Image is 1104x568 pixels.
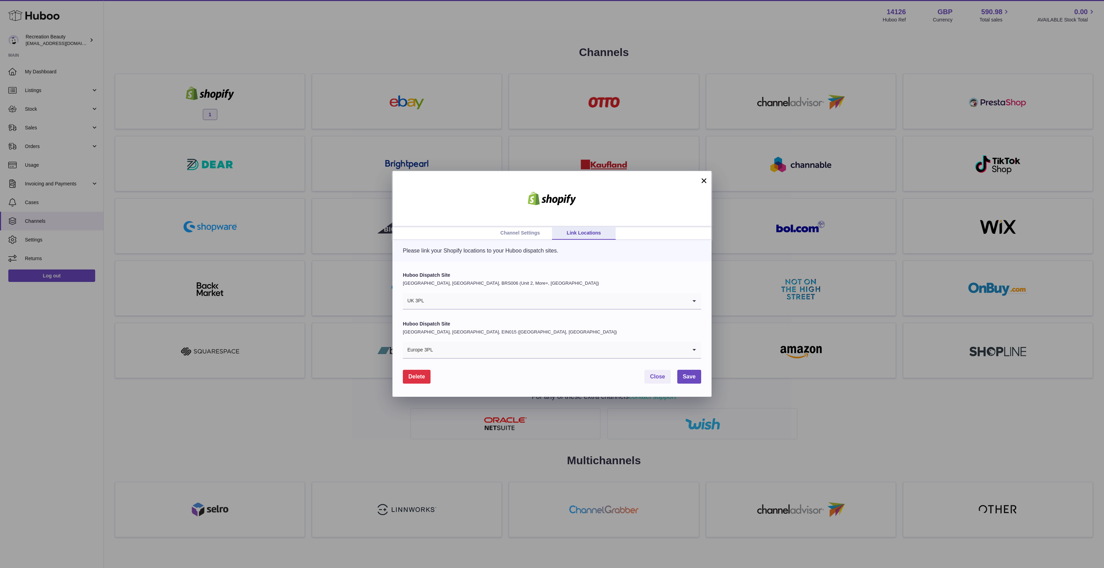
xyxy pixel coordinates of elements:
label: Huboo Dispatch Site [403,272,701,278]
a: Channel Settings [488,227,552,240]
span: Close [650,374,665,379]
input: Search for option [424,293,687,309]
a: Link Locations [552,227,616,240]
img: shopify [523,192,581,205]
span: Europe 3PL [403,342,433,358]
button: Close [644,370,671,384]
div: Search for option [403,342,701,359]
span: Save [683,374,696,379]
p: [GEOGRAPHIC_DATA], [GEOGRAPHIC_DATA], EIN015 ([GEOGRAPHIC_DATA], [GEOGRAPHIC_DATA]) [403,329,701,335]
p: [GEOGRAPHIC_DATA], [GEOGRAPHIC_DATA], BRS006 (Unit 2, More+, [GEOGRAPHIC_DATA]) [403,280,701,286]
button: × [700,176,708,185]
label: Huboo Dispatch Site [403,321,701,327]
span: Delete [408,374,425,379]
button: Save [677,370,701,384]
span: UK 3PL [403,293,424,309]
p: Please link your Shopify locations to your Huboo dispatch sites. [403,247,701,255]
input: Search for option [433,342,687,358]
button: Delete [403,370,431,384]
div: Search for option [403,293,701,310]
